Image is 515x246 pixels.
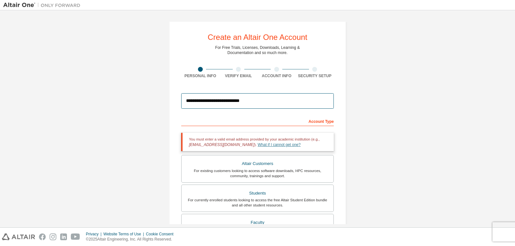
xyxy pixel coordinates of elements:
a: What if I cannot get one? [258,142,301,147]
div: Cookie Consent [146,232,177,237]
img: instagram.svg [50,233,56,240]
img: Altair One [3,2,84,8]
div: Personal Info [181,73,220,78]
img: altair_logo.svg [2,233,35,240]
div: Create an Altair One Account [208,33,307,41]
img: youtube.svg [71,233,80,240]
div: Faculty [185,218,330,227]
div: For Free Trials, Licenses, Downloads, Learning & Documentation and so much more. [215,45,300,55]
div: Security Setup [296,73,334,78]
div: Privacy [86,232,103,237]
p: © 2025 Altair Engineering, Inc. All Rights Reserved. [86,237,177,242]
div: Account Info [257,73,296,78]
div: Students [185,189,330,198]
img: facebook.svg [39,233,46,240]
div: Website Terms of Use [103,232,146,237]
div: Verify Email [220,73,258,78]
div: Account Type [181,116,334,126]
span: [EMAIL_ADDRESS][DOMAIN_NAME] [189,142,254,147]
div: You must enter a valid email address provided by your academic institution (e.g., ). [181,133,334,151]
img: linkedin.svg [60,233,67,240]
div: For currently enrolled students looking to access the free Altair Student Edition bundle and all ... [185,197,330,208]
div: Altair Customers [185,159,330,168]
div: For existing customers looking to access software downloads, HPC resources, community, trainings ... [185,168,330,178]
